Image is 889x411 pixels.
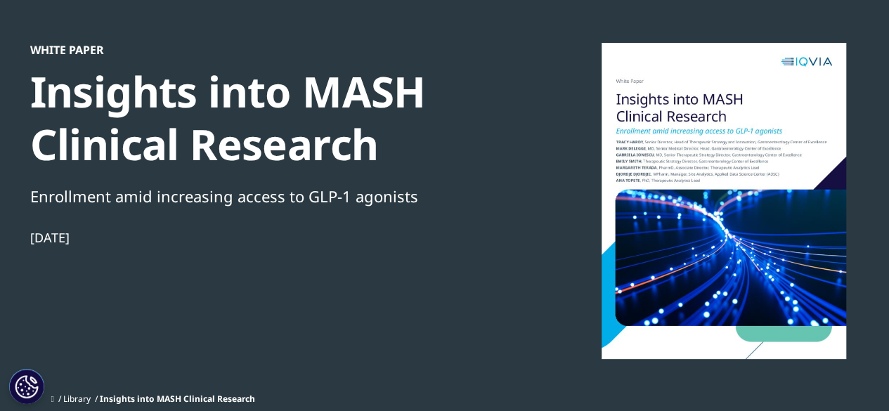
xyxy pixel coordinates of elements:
span: Insights into MASH Clinical Research [100,393,255,405]
button: Cookies Settings [9,369,44,404]
div: Insights into MASH Clinical Research [30,65,512,171]
a: Library [63,393,91,405]
div: Enrollment amid increasing access to GLP-1 agonists [30,184,512,208]
div: [DATE] [30,229,512,246]
div: White Paper [30,43,512,57]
